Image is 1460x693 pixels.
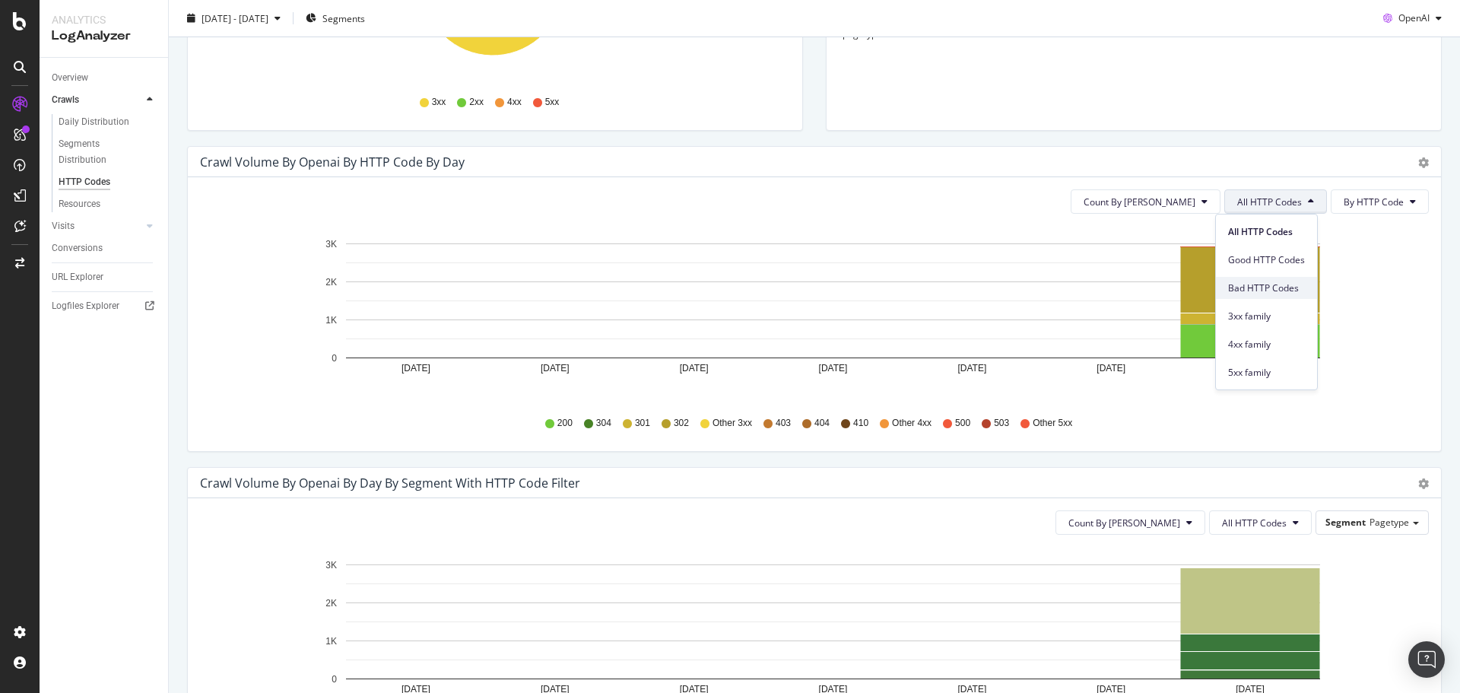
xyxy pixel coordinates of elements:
div: Overview [52,70,88,86]
span: All HTTP Codes [1237,196,1302,208]
a: Logfiles Explorer [52,298,157,314]
div: Crawl Volume by openai by Day by Segment with HTTP Code Filter [200,475,580,491]
a: Overview [52,70,157,86]
span: +0.68 % [1303,27,1336,40]
button: [DATE] - [DATE] [181,6,287,30]
div: Conversions [52,240,103,256]
span: 2xx [469,96,484,109]
div: Open Intercom Messenger [1408,641,1445,678]
span: 500 [955,417,970,430]
text: [DATE] [957,363,986,374]
div: gear [1418,157,1429,168]
div: Visits [52,218,75,234]
span: 14 [1173,27,1183,40]
div: Logfiles Explorer [52,298,119,314]
a: Conversions [52,240,157,256]
span: All HTTP Codes [1222,517,1287,529]
text: 2K [325,277,337,288]
text: [DATE] [401,363,430,374]
span: Count By Day [1084,196,1195,208]
div: URL Explorer [52,269,103,285]
a: Crawls [52,92,142,108]
a: Visits [52,218,142,234]
a: URL Explorer [52,269,157,285]
span: 200 [557,417,573,430]
span: 3xx [432,96,446,109]
a: HTTP Codes [59,174,157,190]
span: 404 [814,417,830,430]
svg: A chart. [200,226,1417,402]
span: 5xx family [1228,366,1305,380]
button: OpenAI [1377,6,1448,30]
div: LogAnalyzer [52,27,156,45]
span: Segments [322,11,365,24]
span: 304 [596,417,611,430]
span: Segment [1325,516,1366,529]
span: Pagetype [1370,516,1409,529]
button: By HTTP Code [1331,189,1429,214]
text: 3K [325,560,337,571]
text: 1K [325,636,337,647]
span: All HTTP Codes [1228,225,1305,239]
span: 410 [853,417,868,430]
button: Count By [PERSON_NAME] [1055,510,1205,535]
text: 3K [325,239,337,250]
span: Bad HTTP Codes [1228,281,1305,295]
div: Analytics [52,12,156,27]
text: [DATE] [680,363,709,374]
span: 301 [635,417,650,430]
div: Segments Distribution [59,136,143,168]
span: 4xx [507,96,522,109]
span: 302 [674,417,689,430]
text: 0 [332,674,337,685]
text: 1K [325,315,337,326]
button: Count By [PERSON_NAME] [1071,189,1220,214]
span: 5xx [545,96,560,109]
div: Crawl Volume by openai by HTTP Code by Day [200,154,465,170]
div: Daily Distribution [59,114,129,130]
span: 403 [776,417,791,430]
span: Count By Day [1068,517,1180,529]
button: All HTTP Codes [1209,510,1312,535]
span: Other 3xx [713,417,752,430]
text: [DATE] [819,363,848,374]
span: 503 [994,417,1009,430]
span: 4xx family [1228,338,1305,351]
span: 3xx family [1228,310,1305,323]
span: By HTTP Code [1344,196,1404,208]
span: Other 5xx [1033,417,1072,430]
text: 0 [332,353,337,364]
button: All HTTP Codes [1224,189,1327,214]
a: Resources [59,196,157,212]
text: 2K [325,598,337,609]
div: gear [1418,478,1429,489]
span: OpenAI [1398,11,1430,24]
span: Good HTTP Codes [1228,253,1305,267]
span: [DATE] - [DATE] [202,11,268,24]
a: Daily Distribution [59,114,157,130]
text: [DATE] [1097,363,1125,374]
div: Resources [59,196,100,212]
button: Segments [300,6,371,30]
span: Other 4xx [892,417,932,430]
a: Segments Distribution [59,136,157,168]
text: [DATE] [541,363,570,374]
div: Crawls [52,92,79,108]
span: pagetype = news-index-L1 [843,27,953,40]
div: HTTP Codes [59,174,110,190]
